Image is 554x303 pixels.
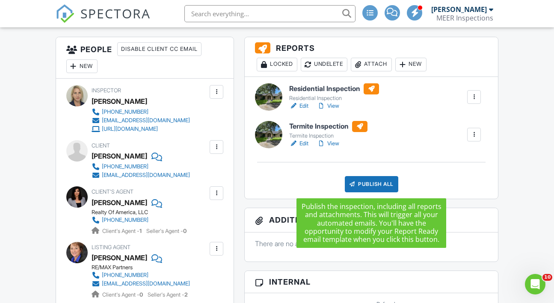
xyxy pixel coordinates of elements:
[102,228,143,234] span: Client's Agent -
[92,216,180,224] a: [PHONE_NUMBER]
[245,37,498,76] h3: Reports
[382,213,413,227] div: New
[395,58,427,71] div: New
[102,280,190,287] div: [EMAIL_ADDRESS][DOMAIN_NAME]
[289,83,379,94] h6: Residential Inspection
[56,37,234,79] h3: People
[148,291,188,298] span: Seller's Agent -
[92,188,133,195] span: Client's Agent
[92,162,190,171] a: [PHONE_NUMBER]
[92,209,187,216] div: Realty Of America, LLC
[183,228,187,234] strong: 0
[92,244,130,250] span: Listing Agent
[92,116,190,125] a: [EMAIL_ADDRESS][DOMAIN_NAME]
[317,139,339,148] a: View
[245,208,498,232] h3: Additional Documents
[431,5,487,14] div: [PERSON_NAME]
[301,58,347,71] div: Undelete
[184,5,356,22] input: Search everything...
[436,14,493,22] div: MEER Inspections
[92,125,190,133] a: [URL][DOMAIN_NAME]
[56,4,74,23] img: The Best Home Inspection Software - Spectora
[255,239,488,248] p: There are no attachments to this inspection.
[102,163,148,170] div: [PHONE_NUMBER]
[139,228,142,234] strong: 1
[92,87,121,94] span: Inspector
[92,171,190,179] a: [EMAIL_ADDRESS][DOMAIN_NAME]
[92,95,147,108] div: [PERSON_NAME]
[102,272,148,279] div: [PHONE_NUMBER]
[317,102,339,110] a: View
[289,121,367,132] h6: Termite Inspection
[289,83,379,102] a: Residential Inspection Residential Inspection
[92,150,147,162] div: [PERSON_NAME]
[351,58,392,71] div: Attach
[117,42,201,56] div: Disable Client CC Email
[289,139,308,148] a: Edit
[92,142,110,149] span: Client
[289,95,379,102] div: Residential Inspection
[102,217,148,224] div: [PHONE_NUMBER]
[92,108,190,116] a: [PHONE_NUMBER]
[92,271,190,279] a: [PHONE_NUMBER]
[245,271,498,293] h3: Internal
[289,102,308,110] a: Edit
[146,228,187,234] span: Seller's Agent -
[289,121,367,140] a: Termite Inspection Termite Inspection
[184,291,188,298] strong: 2
[56,12,151,29] a: SPECTORA
[66,59,98,73] div: New
[525,274,545,294] iframe: Intercom live chat
[92,196,147,209] div: [PERSON_NAME]
[102,126,158,132] div: [URL][DOMAIN_NAME]
[102,291,144,298] span: Client's Agent -
[542,274,552,281] span: 10
[80,4,151,22] span: SPECTORA
[102,172,190,179] div: [EMAIL_ADDRESS][DOMAIN_NAME]
[139,291,143,298] strong: 0
[289,132,367,139] div: Termite Inspection
[257,58,297,71] div: Locked
[92,251,147,264] div: [PERSON_NAME]
[102,117,190,124] div: [EMAIL_ADDRESS][DOMAIN_NAME]
[102,109,148,115] div: [PHONE_NUMBER]
[345,176,398,192] div: Publish All
[92,264,197,271] div: RE/MAX Partners
[92,279,190,288] a: [EMAIL_ADDRESS][DOMAIN_NAME]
